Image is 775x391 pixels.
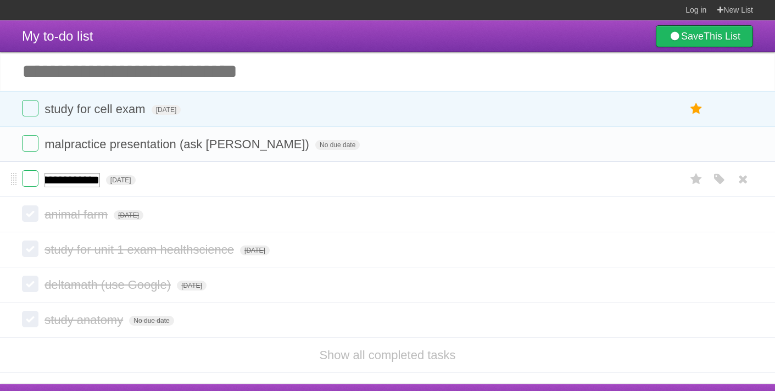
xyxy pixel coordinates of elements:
label: Done [22,170,38,187]
span: [DATE] [177,281,207,291]
label: Star task [686,170,707,188]
label: Done [22,276,38,292]
span: [DATE] [240,245,270,255]
label: Done [22,241,38,257]
span: My to-do list [22,29,93,43]
span: [DATE] [106,175,136,185]
span: No due date [315,140,360,150]
label: Star task [686,100,707,118]
span: [DATE] [152,105,181,115]
a: Show all completed tasks [319,348,455,362]
span: deltamath (use Google) [44,278,174,292]
label: Done [22,205,38,222]
span: malpractice presentation (ask [PERSON_NAME]) [44,137,312,151]
span: study for unit 1 exam healthscience [44,243,237,256]
span: study for cell exam [44,102,148,116]
label: Done [22,100,38,116]
label: Done [22,135,38,152]
span: [DATE] [114,210,143,220]
a: SaveThis List [656,25,753,47]
b: This List [704,31,740,42]
span: No due date [129,316,174,326]
span: animal farm [44,208,110,221]
span: study anatomy [44,313,126,327]
label: Done [22,311,38,327]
